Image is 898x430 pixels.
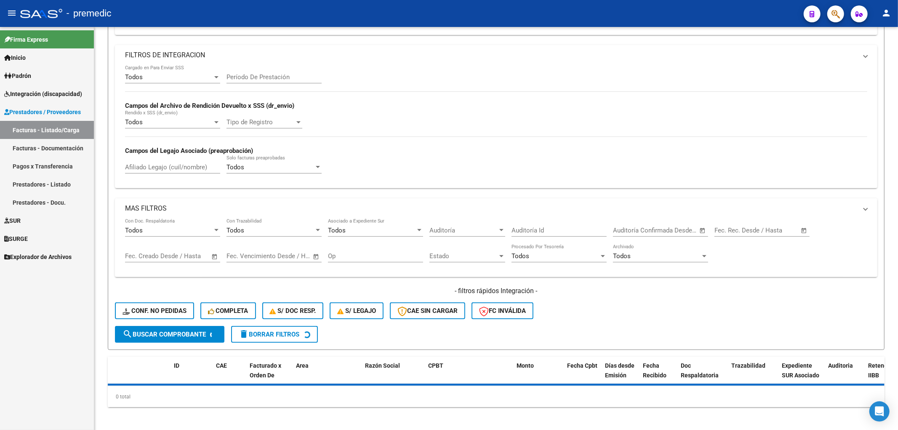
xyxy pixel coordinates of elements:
[200,302,256,319] button: Completa
[174,362,179,369] span: ID
[210,252,220,262] button: Open calendar
[365,362,400,369] span: Razón Social
[677,357,728,394] datatable-header-cell: Doc Respaldatoria
[125,204,857,213] mat-panel-title: MAS FILTROS
[640,357,677,394] datatable-header-cell: Fecha Recibido
[115,198,877,219] mat-expansion-panel-header: MAS FILTROS
[799,226,809,235] button: Open calendar
[731,362,765,369] span: Trazabilidad
[123,329,133,339] mat-icon: search
[512,252,529,260] span: Todos
[250,362,281,379] span: Facturado x Orden De
[226,163,244,171] span: Todos
[362,357,425,394] datatable-header-cell: Razón Social
[125,73,143,81] span: Todos
[115,65,877,188] div: FILTROS DE INTEGRACION
[472,302,533,319] button: FC Inválida
[517,362,534,369] span: Monto
[239,329,249,339] mat-icon: delete
[4,35,48,44] span: Firma Express
[328,227,346,234] span: Todos
[613,252,631,260] span: Todos
[4,234,28,243] span: SURGE
[605,362,634,379] span: Días desde Emisión
[125,227,143,234] span: Todos
[567,362,597,369] span: Fecha Cpbt
[397,307,458,315] span: CAE SIN CARGAR
[428,362,443,369] span: CPBT
[714,227,749,234] input: Fecha inicio
[213,357,246,394] datatable-header-cell: CAE
[125,51,857,60] mat-panel-title: FILTROS DE INTEGRACION
[337,307,376,315] span: S/ legajo
[239,331,299,338] span: Borrar Filtros
[828,362,853,369] span: Auditoria
[115,45,877,65] mat-expansion-panel-header: FILTROS DE INTEGRACION
[655,227,695,234] input: Fecha fin
[293,357,349,394] datatable-header-cell: Area
[125,118,143,126] span: Todos
[268,252,309,260] input: Fecha fin
[4,71,31,80] span: Padrón
[602,357,640,394] datatable-header-cell: Días desde Emisión
[123,307,187,315] span: Conf. no pedidas
[312,252,321,262] button: Open calendar
[698,226,708,235] button: Open calendar
[330,302,384,319] button: S/ legajo
[643,362,666,379] span: Fecha Recibido
[270,307,316,315] span: S/ Doc Resp.
[226,252,261,260] input: Fecha inicio
[881,8,891,18] mat-icon: person
[390,302,465,319] button: CAE SIN CARGAR
[115,219,877,278] div: MAS FILTROS
[613,227,647,234] input: Fecha inicio
[125,102,294,110] strong: Campos del Archivo de Rendición Devuelto x SSS (dr_envio)
[167,252,208,260] input: Fecha fin
[123,331,206,338] span: Buscar Comprobante
[262,302,324,319] button: S/ Doc Resp.
[564,357,602,394] datatable-header-cell: Fecha Cpbt
[681,362,719,379] span: Doc Respaldatoria
[171,357,213,394] datatable-header-cell: ID
[782,362,819,379] span: Expediente SUR Asociado
[868,362,895,379] span: Retencion IIBB
[125,252,159,260] input: Fecha inicio
[67,4,112,23] span: - premedic
[4,216,21,225] span: SUR
[425,357,513,394] datatable-header-cell: CPBT
[756,227,797,234] input: Fecha fin
[231,326,318,343] button: Borrar Filtros
[108,386,885,407] div: 0 total
[4,252,72,262] span: Explorador de Archivos
[778,357,825,394] datatable-header-cell: Expediente SUR Asociado
[125,147,253,155] strong: Campos del Legajo Asociado (preaprobación)
[216,362,227,369] span: CAE
[226,118,295,126] span: Tipo de Registro
[513,357,564,394] datatable-header-cell: Monto
[479,307,526,315] span: FC Inválida
[4,89,82,99] span: Integración (discapacidad)
[429,227,498,234] span: Auditoría
[4,107,81,117] span: Prestadores / Proveedores
[246,357,293,394] datatable-header-cell: Facturado x Orden De
[825,357,865,394] datatable-header-cell: Auditoria
[7,8,17,18] mat-icon: menu
[208,307,248,315] span: Completa
[869,401,890,422] div: Open Intercom Messenger
[4,53,26,62] span: Inicio
[115,326,224,343] button: Buscar Comprobante
[429,252,498,260] span: Estado
[226,227,244,234] span: Todos
[728,357,778,394] datatable-header-cell: Trazabilidad
[296,362,309,369] span: Area
[115,302,194,319] button: Conf. no pedidas
[115,286,877,296] h4: - filtros rápidos Integración -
